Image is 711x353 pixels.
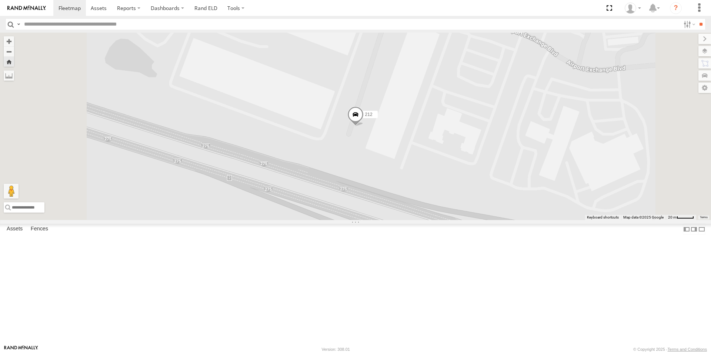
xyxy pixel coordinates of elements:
[668,215,677,219] span: 20 m
[365,112,373,117] span: 212
[681,19,697,30] label: Search Filter Options
[16,19,21,30] label: Search Query
[7,6,46,11] img: rand-logo.svg
[3,224,26,234] label: Assets
[698,83,711,93] label: Map Settings
[698,224,705,234] label: Hide Summary Table
[623,215,664,219] span: Map data ©2025 Google
[700,216,708,219] a: Terms (opens in new tab)
[622,3,644,14] div: Andy Anderson
[4,36,14,46] button: Zoom in
[633,347,707,352] div: © Copyright 2025 -
[4,346,38,353] a: Visit our Website
[666,215,696,220] button: Map Scale: 20 m per 43 pixels
[322,347,350,352] div: Version: 308.01
[4,184,19,199] button: Drag Pegman onto the map to open Street View
[4,46,14,57] button: Zoom out
[587,215,619,220] button: Keyboard shortcuts
[668,347,707,352] a: Terms and Conditions
[690,224,698,234] label: Dock Summary Table to the Right
[683,224,690,234] label: Dock Summary Table to the Left
[27,224,52,234] label: Fences
[4,70,14,81] label: Measure
[4,57,14,67] button: Zoom Home
[670,2,682,14] i: ?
